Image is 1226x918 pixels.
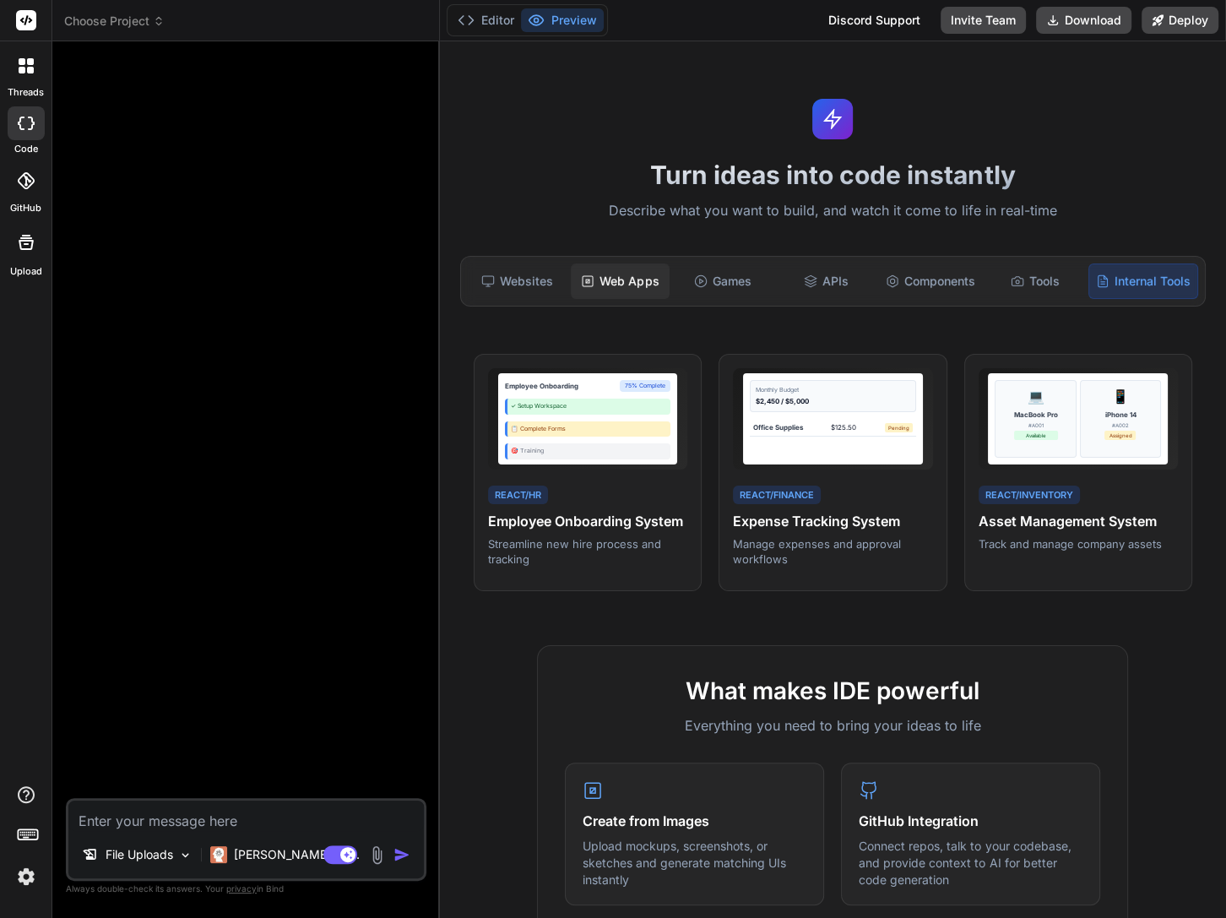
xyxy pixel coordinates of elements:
[10,264,42,279] label: Upload
[571,263,670,299] div: Web Apps
[393,846,410,863] img: icon
[14,142,38,156] label: code
[64,13,165,30] span: Choose Project
[1036,7,1131,34] button: Download
[505,443,671,459] div: 🎯 Training
[450,200,1216,222] p: Describe what you want to build, and watch it come to life in real-time
[818,7,930,34] div: Discord Support
[985,263,1085,299] div: Tools
[979,511,1178,531] h4: Asset Management System
[468,263,567,299] div: Websites
[885,423,913,432] div: Pending
[733,536,932,567] p: Manage expenses and approval workflows
[1104,410,1136,420] div: iPhone 14
[1104,421,1136,429] div: #A002
[488,536,687,567] p: Streamline new hire process and tracking
[756,396,910,406] div: $2,450 / $5,000
[488,486,548,505] div: React/HR
[1104,431,1136,440] div: Assigned
[733,511,932,531] h4: Expense Tracking System
[776,263,876,299] div: APIs
[831,422,856,432] div: $125.50
[756,386,910,395] div: Monthly Budget
[451,8,521,32] button: Editor
[979,486,1080,505] div: React/Inventory
[226,883,257,894] span: privacy
[673,263,773,299] div: Games
[367,845,387,865] img: attachment
[1014,421,1058,429] div: #A001
[941,7,1026,34] button: Invite Team
[210,846,227,863] img: Claude 4 Sonnet
[1014,431,1058,440] div: Available
[733,486,821,505] div: React/Finance
[178,848,193,862] img: Pick Models
[10,201,41,215] label: GitHub
[1088,263,1198,299] div: Internal Tools
[106,846,173,863] p: File Uploads
[583,811,806,831] h4: Create from Images
[8,85,44,100] label: threads
[583,838,806,888] p: Upload mockups, screenshots, or sketches and generate matching UIs instantly
[66,881,426,897] p: Always double-check its answers. Your in Bind
[1014,410,1058,420] div: MacBook Pro
[450,160,1216,190] h1: Turn ideas into code instantly
[979,536,1178,551] p: Track and manage company assets
[234,846,360,863] p: [PERSON_NAME] 4 S..
[879,263,982,299] div: Components
[488,511,687,531] h4: Employee Onboarding System
[1112,386,1129,406] div: 📱
[753,422,803,432] div: Office Supplies
[12,862,41,891] img: settings
[859,838,1082,888] p: Connect repos, talk to your codebase, and provide context to AI for better code generation
[859,811,1082,831] h4: GitHub Integration
[505,381,578,391] div: Employee Onboarding
[1028,386,1044,406] div: 💻
[565,673,1100,709] h2: What makes IDE powerful
[505,399,671,415] div: ✓ Setup Workspace
[521,8,604,32] button: Preview
[505,421,671,437] div: 📋 Complete Forms
[565,715,1100,736] p: Everything you need to bring your ideas to life
[1142,7,1218,34] button: Deploy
